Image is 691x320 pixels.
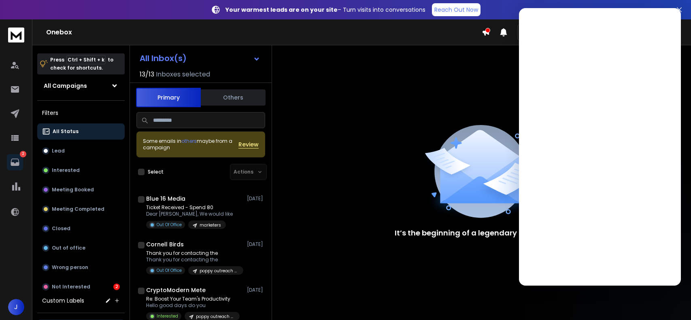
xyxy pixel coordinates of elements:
[8,299,24,315] button: J
[146,250,243,256] p: Thank you for contacting the
[395,227,569,239] p: It’s the beginning of a legendary conversation
[157,313,178,319] p: Interested
[37,220,125,237] button: Closed
[37,201,125,217] button: Meeting Completed
[432,3,481,16] a: Reach Out Now
[247,195,265,202] p: [DATE]
[225,6,425,14] p: – Turn visits into conversations
[37,182,125,198] button: Meeting Booked
[42,297,84,305] h3: Custom Labels
[37,78,125,94] button: All Campaigns
[200,268,238,274] p: poppy outreach youtubers
[146,240,184,248] h1: Cornell Birds
[53,128,79,135] p: All Status
[136,88,201,107] button: Primary
[37,279,125,295] button: Not Interested2
[140,70,154,79] span: 13 / 13
[156,70,210,79] h3: Inboxes selected
[44,82,87,90] h1: All Campaigns
[146,286,206,294] h1: CryptoModern Mete
[519,8,681,286] iframe: Intercom live chat
[20,151,26,157] p: 2
[196,314,235,320] p: poppy outreach youtubers
[434,6,478,14] p: Reach Out Now
[113,284,120,290] div: 2
[37,107,125,119] h3: Filters
[7,154,23,170] a: 2
[146,256,243,263] p: Thank you for contacting the
[52,186,94,193] p: Meeting Booked
[143,138,238,151] div: Some emails in maybe from a campaign
[37,143,125,159] button: Lead
[200,222,221,228] p: marketers
[66,55,106,64] span: Ctrl + Shift + k
[157,222,182,228] p: Out Of Office
[52,264,88,271] p: Wrong person
[133,50,267,66] button: All Inbox(s)
[146,296,240,302] p: Re: Boost Your Team's Productivity
[157,267,182,273] p: Out Of Office
[46,28,482,37] h1: Onebox
[146,211,233,217] p: Dear [PERSON_NAME], We would like
[146,204,233,211] p: Ticket Received - Spend 80
[238,140,259,148] button: Review
[148,169,164,175] label: Select
[52,245,85,251] p: Out of office
[37,240,125,256] button: Out of office
[146,302,240,309] p: Hello good days do you
[52,284,90,290] p: Not Interested
[52,225,70,232] p: Closed
[52,148,65,154] p: Lead
[661,292,681,312] iframe: Intercom live chat
[140,54,187,62] h1: All Inbox(s)
[37,259,125,275] button: Wrong person
[52,167,80,174] p: Interested
[247,241,265,248] p: [DATE]
[181,138,197,144] span: others
[201,89,266,106] button: Others
[8,28,24,42] img: logo
[52,206,104,212] p: Meeting Completed
[225,6,338,14] strong: Your warmest leads are on your site
[50,56,113,72] p: Press to check for shortcuts.
[37,162,125,178] button: Interested
[247,287,265,293] p: [DATE]
[37,123,125,140] button: All Status
[146,195,185,203] h1: Blue 16 Media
